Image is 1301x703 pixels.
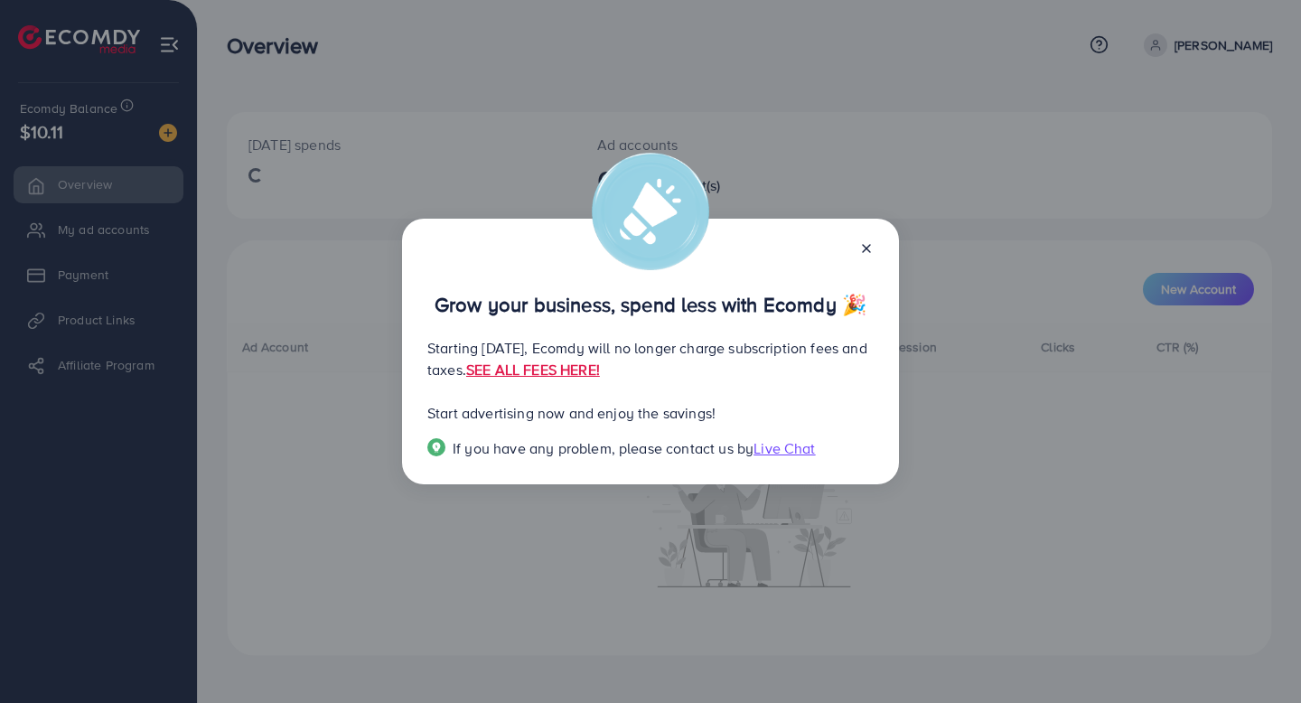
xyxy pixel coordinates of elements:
p: Starting [DATE], Ecomdy will no longer charge subscription fees and taxes. [427,337,874,380]
span: If you have any problem, please contact us by [453,438,753,458]
p: Grow your business, spend less with Ecomdy 🎉 [427,294,874,315]
img: Popup guide [427,438,445,456]
img: alert [592,153,709,270]
span: Live Chat [753,438,815,458]
p: Start advertising now and enjoy the savings! [427,402,874,424]
a: SEE ALL FEES HERE! [466,360,600,380]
